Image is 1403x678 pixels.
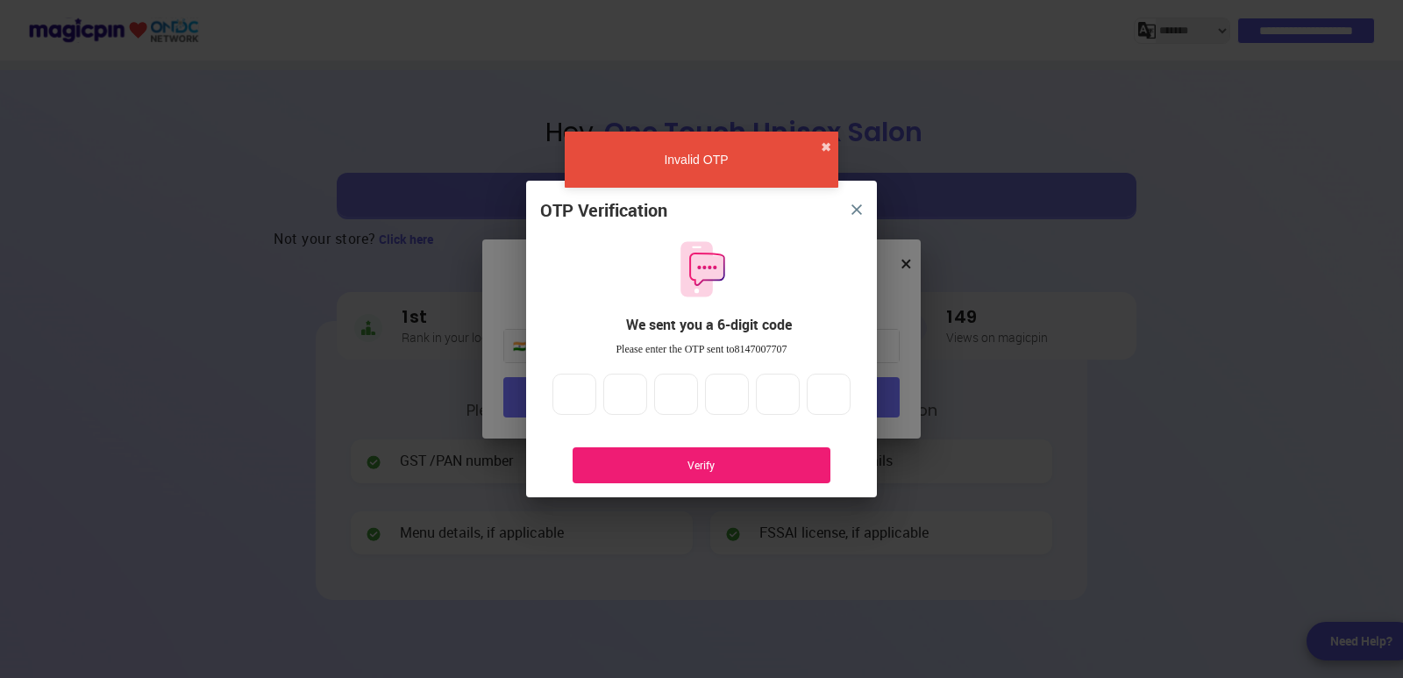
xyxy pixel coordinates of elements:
[540,342,863,357] div: Please enter the OTP sent to 8147007707
[672,239,731,299] img: otpMessageIcon.11fa9bf9.svg
[851,204,862,215] img: 8zTxi7IzMsfkYqyYgBgfvSHvmzQA9juT1O3mhMgBDT8p5s20zMZ2JbefE1IEBlkXHwa7wAFxGwdILBLhkAAAAASUVORK5CYII=
[821,139,831,156] button: close
[554,315,863,335] div: We sent you a 6-digit code
[599,458,804,473] div: Verify
[540,198,667,224] div: OTP Verification
[841,194,872,225] button: close
[572,151,821,168] div: Invalid OTP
